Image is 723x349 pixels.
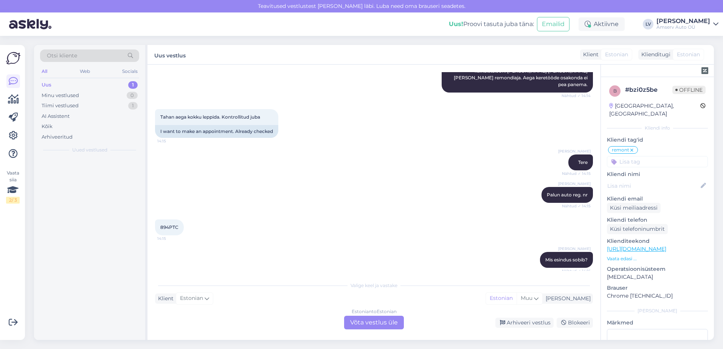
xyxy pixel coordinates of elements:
div: Klient [580,51,599,59]
span: Nähtud ✓ 14:15 [562,203,591,209]
input: Lisa nimi [607,182,699,190]
p: Kliendi email [607,195,708,203]
a: [URL][DOMAIN_NAME] [607,246,666,252]
span: Estonian [605,51,628,59]
img: Askly Logo [6,51,20,65]
div: [PERSON_NAME] [607,307,708,314]
span: Tere [578,159,588,165]
span: Offline [672,86,706,94]
span: Mis esindus sobib? [545,257,588,263]
p: Kliendi tag'id [607,136,708,144]
div: Blokeeri [557,318,593,328]
div: Klient [155,295,174,303]
div: Estonian to Estonian [352,308,397,315]
div: Küsi telefoninumbrit [607,224,668,234]
div: # bzi0z5be [625,85,672,94]
p: Brauser [607,284,708,292]
span: Otsi kliente [47,52,77,60]
div: Kõik [42,123,53,130]
div: Aktiivne [579,17,625,31]
input: Lisa tag [607,156,708,167]
span: Nähtud ✓ 14:16 [562,268,591,274]
div: Võta vestlus üle [344,316,404,329]
div: Uus [42,81,51,89]
button: Emailid [537,17,569,31]
div: Valige keel ja vastake [155,282,593,289]
p: Chrome [TECHNICAL_ID] [607,292,708,300]
label: Uus vestlus [154,49,186,60]
b: Uus! [449,20,463,28]
div: 1 [128,102,138,110]
span: Estonian [677,51,700,59]
span: Nähtud ✓ 14:15 [562,171,591,176]
div: Socials [121,66,139,76]
span: Palun auto reg. nr [547,192,588,198]
span: [PERSON_NAME] [558,246,591,252]
p: Vaata edasi ... [607,255,708,262]
span: b [613,88,617,94]
span: 14:15 [157,138,186,144]
div: All [40,66,49,76]
span: Tahan aega kokku leppida. Kontrollitud juba [160,114,260,120]
span: Muu [521,295,532,301]
p: Kliendi nimi [607,170,708,178]
span: Uued vestlused [72,147,107,153]
div: 2 / 3 [6,197,20,204]
div: Arhiveeri vestlus [495,318,554,328]
div: Proovi tasuta juba täna: [449,20,534,29]
div: Kliendi info [607,125,708,131]
div: [GEOGRAPHIC_DATA], [GEOGRAPHIC_DATA] [609,102,700,118]
div: Tiimi vestlused [42,102,79,110]
div: 0 [127,92,138,99]
span: Estonian [180,294,203,303]
div: Web [78,66,92,76]
div: Amserv Auto OÜ [656,24,710,30]
div: Klienditugi [638,51,670,59]
span: remont [612,148,629,152]
p: Klienditeekond [607,237,708,245]
div: Arhiveeritud [42,133,73,141]
div: Küsi meiliaadressi [607,203,661,213]
div: Estonian [486,293,517,304]
div: Minu vestlused [42,92,79,99]
div: I want to make an appointment. Already checked [155,125,278,138]
p: Operatsioonisüsteem [607,265,708,273]
img: zendesk [701,67,708,74]
div: 1 [128,81,138,89]
a: [PERSON_NAME]Amserv Auto OÜ [656,18,718,30]
span: 14:15 [157,236,186,241]
p: Märkmed [607,319,708,327]
div: [PERSON_NAME] [656,18,710,24]
span: [PERSON_NAME] [558,148,591,154]
span: 894PTC [160,224,178,230]
p: [MEDICAL_DATA] [607,273,708,281]
div: [PERSON_NAME] [543,295,591,303]
div: AI Assistent [42,113,70,120]
span: [PERSON_NAME] [558,181,591,187]
span: Nähtud ✓ 14:14 [562,93,591,99]
div: LV [643,19,653,29]
div: Vaata siia [6,170,20,204]
p: Kliendi telefon [607,216,708,224]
